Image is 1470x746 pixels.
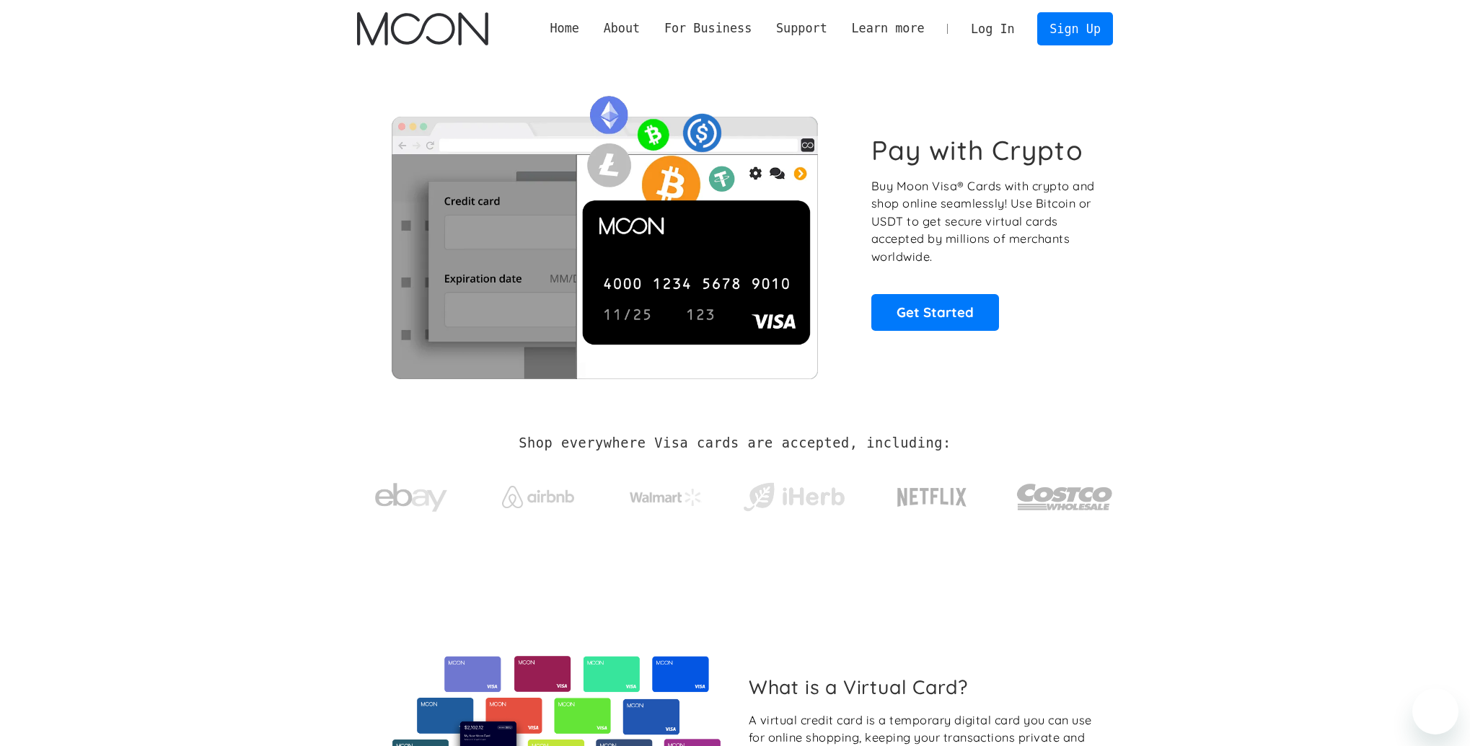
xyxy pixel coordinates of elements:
[591,19,652,37] div: About
[740,479,848,516] img: iHerb
[749,675,1101,698] h2: What is a Virtual Card?
[502,486,574,508] img: Airbnb
[357,86,851,378] img: Moon Cards let you spend your crypto anywhere Visa is accepted.
[740,464,848,523] a: iHerb
[375,475,447,520] img: ebay
[519,435,951,451] h2: Shop everywhere Visa cards are accepted, including:
[538,19,591,37] a: Home
[871,134,1083,166] h1: Pay with Crypto
[664,19,752,37] div: For Business
[357,461,465,528] a: ebay
[851,19,924,37] div: Learn more
[630,489,702,506] img: Walmart
[896,479,968,515] img: Netflix
[604,19,641,37] div: About
[612,474,720,513] a: Walmart
[1016,470,1113,524] img: Costco
[871,294,999,330] a: Get Started
[357,12,488,45] a: home
[485,471,592,515] a: Airbnb
[776,19,827,37] div: Support
[868,465,997,523] a: Netflix
[764,19,839,37] div: Support
[1016,456,1113,531] a: Costco
[652,19,764,37] div: For Business
[1037,12,1112,45] a: Sign Up
[1412,688,1458,734] iframe: Button to launch messaging window
[840,19,937,37] div: Learn more
[871,177,1097,266] p: Buy Moon Visa® Cards with crypto and shop online seamlessly! Use Bitcoin or USDT to get secure vi...
[959,13,1026,45] a: Log In
[357,12,488,45] img: Moon Logo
